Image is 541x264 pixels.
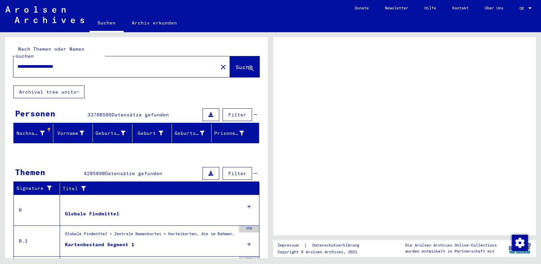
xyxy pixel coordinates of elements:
[124,15,185,31] a: Archiv erkunden
[278,249,367,255] p: Copyright © Arolsen Archives, 2021
[56,130,84,137] div: Vorname
[228,112,246,118] span: Filter
[16,46,84,59] mat-label: Nach Themen oder Namen suchen
[132,124,172,143] mat-header-cell: Geburt‏
[56,128,93,139] div: Vorname
[96,128,134,139] div: Geburtsname
[13,86,84,98] button: Archival tree units
[239,226,259,232] div: 350
[16,185,55,192] div: Signature
[405,242,497,248] p: Die Arolsen Archives Online-Collections
[15,107,55,119] div: Personen
[14,195,60,225] td: 0
[507,240,532,257] img: yv_logo.png
[212,124,259,143] mat-header-cell: Prisoner #
[175,130,204,137] div: Geburtsdatum
[214,128,252,139] div: Prisoner #
[16,183,61,194] div: Signature
[63,185,246,192] div: Titel
[15,166,45,178] div: Themen
[96,130,125,137] div: Geburtsname
[512,235,528,251] img: Zustimmung ändern
[14,225,60,256] td: 0.1
[512,234,528,251] div: Zustimmung ändern
[172,124,212,143] mat-header-cell: Geburtsdatum
[65,210,119,217] div: Globale Findmittel
[230,56,259,77] button: Suche
[65,241,134,248] div: Kartenbestand Segment 1
[16,130,45,137] div: Nachname
[307,242,367,249] a: Datenschutzerklärung
[217,60,230,73] button: Clear
[405,248,497,254] p: wurden entwickelt in Partnerschaft mit
[135,128,172,139] div: Geburt‏
[16,128,53,139] div: Nachname
[228,170,246,176] span: Filter
[65,231,236,240] div: Globale Findmittel > Zentrale Namenkartei > Karteikarten, die im Rahmen der sequentiellen Massend...
[14,124,53,143] mat-header-cell: Nachname
[278,242,367,249] div: |
[219,63,227,71] mat-icon: close
[5,6,84,23] img: Arolsen_neg.svg
[105,170,162,176] span: Datensätze gefunden
[135,130,163,137] div: Geburt‏
[53,124,93,143] mat-header-cell: Vorname
[93,124,132,143] mat-header-cell: Geburtsname
[520,6,527,11] span: DE
[89,15,124,32] a: Suchen
[278,242,304,249] a: Impressum
[63,183,253,194] div: Titel
[223,108,252,121] button: Filter
[175,128,213,139] div: Geburtsdatum
[112,112,169,118] span: Datensätze gefunden
[214,130,244,137] div: Prisoner #
[84,170,105,176] span: 4285890
[239,257,259,263] div: 500
[87,112,112,118] span: 33708586
[236,64,252,70] span: Suche
[223,167,252,180] button: Filter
